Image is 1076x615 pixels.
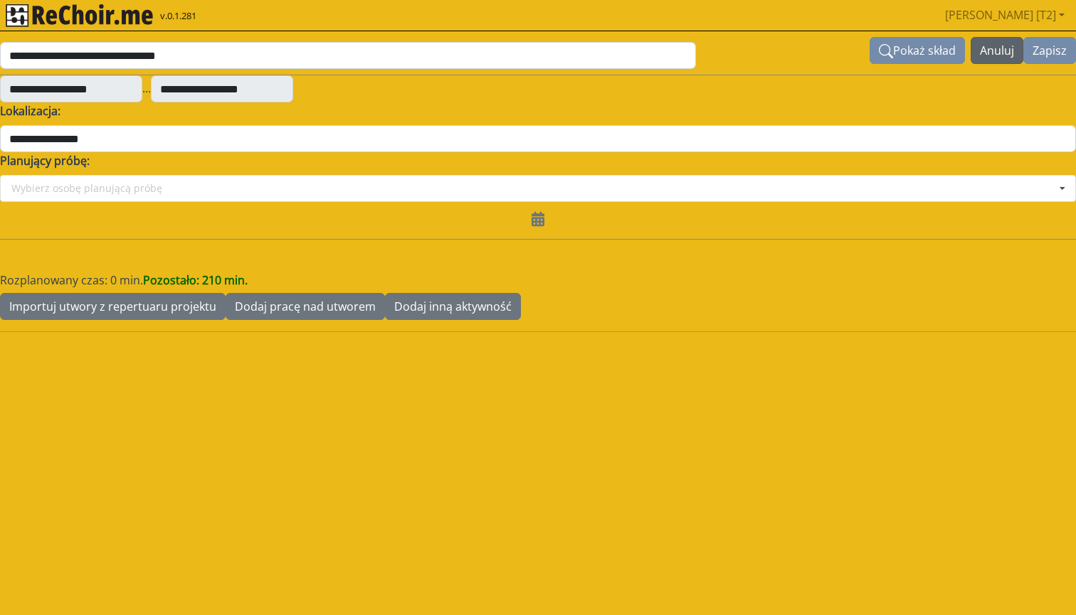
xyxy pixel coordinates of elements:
[870,37,965,64] button: searchPokaż skład
[385,293,521,320] button: Dodaj inną aktywność
[879,44,893,58] svg: search
[226,293,385,320] button: Dodaj pracę nad utworem
[939,1,1070,29] a: [PERSON_NAME] [T2]
[11,183,162,193] div: Wybierz osobę planującą próbę
[6,4,153,27] img: rekłajer mi
[160,9,196,23] span: v.0.1.281
[971,37,1023,64] button: Anuluj
[143,272,248,288] span: Pozostało: 210 min.
[1023,37,1076,64] button: Zapisz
